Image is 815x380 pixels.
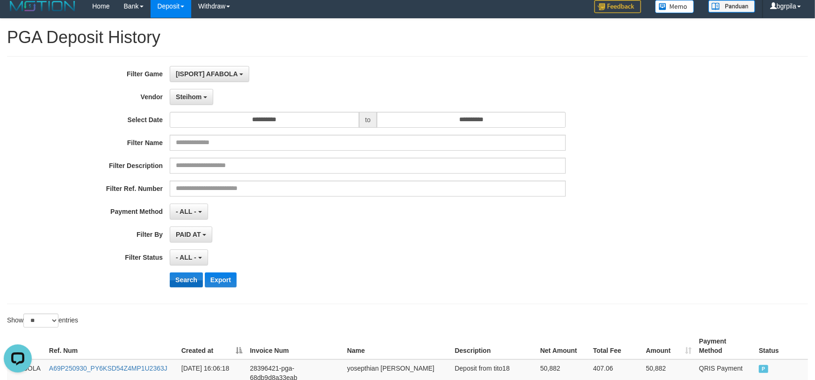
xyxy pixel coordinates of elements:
[536,333,589,359] th: Net Amount
[7,333,45,359] th: Game
[695,333,755,359] th: Payment Method
[359,112,377,128] span: to
[170,249,208,265] button: - ALL -
[170,66,249,82] button: [ISPORT] AFABOLA
[755,333,808,359] th: Status
[451,333,537,359] th: Description
[170,272,203,287] button: Search
[759,365,768,373] span: PAID
[176,208,196,215] span: - ALL -
[176,231,201,238] span: PAID AT
[45,333,178,359] th: Ref. Num
[642,333,695,359] th: Amount: activate to sort column ascending
[176,93,202,101] span: Steihom
[178,333,246,359] th: Created at: activate to sort column descending
[7,28,808,47] h1: PGA Deposit History
[246,333,344,359] th: Invoice Num
[49,365,167,372] a: A69P250930_PY6KSD54Z4MP1U2363J
[343,333,451,359] th: Name
[7,314,78,328] label: Show entries
[23,314,58,328] select: Showentries
[170,89,213,105] button: Steihom
[4,4,32,32] button: Open LiveChat chat widget
[176,70,238,78] span: [ISPORT] AFABOLA
[589,333,642,359] th: Total Fee
[205,272,237,287] button: Export
[170,227,212,242] button: PAID AT
[176,254,196,261] span: - ALL -
[170,204,208,219] button: - ALL -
